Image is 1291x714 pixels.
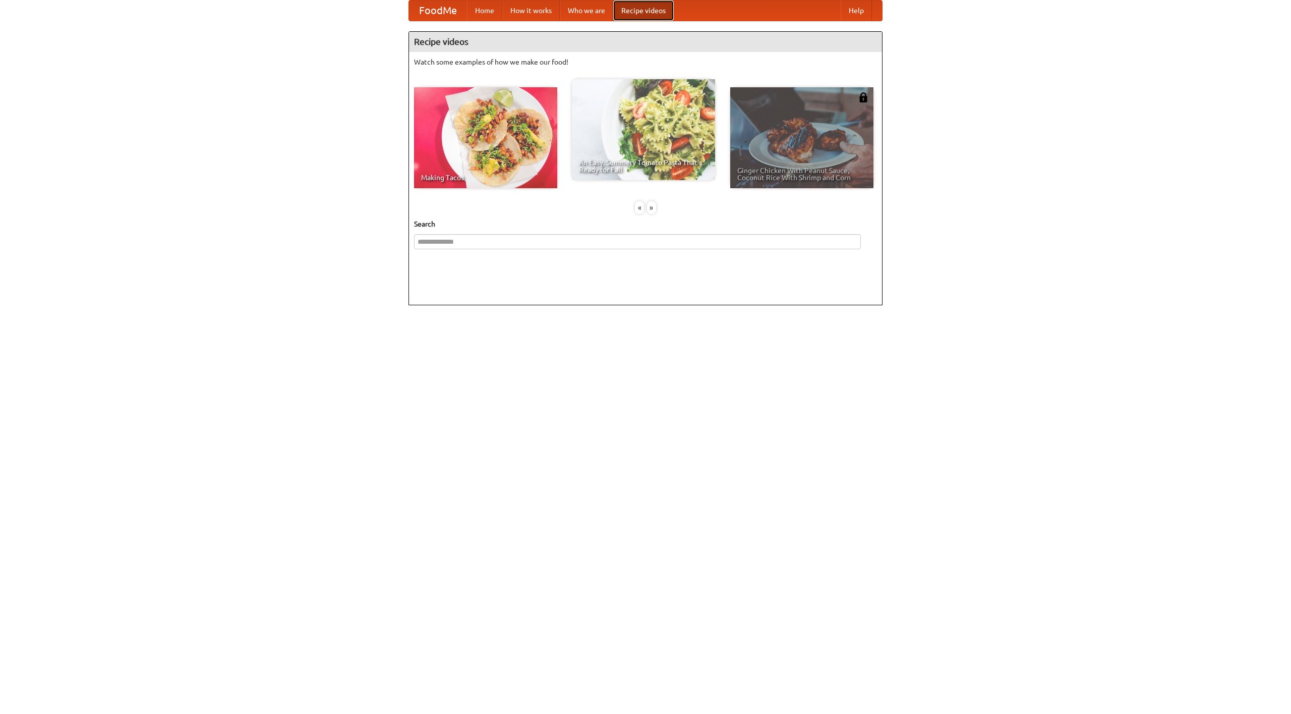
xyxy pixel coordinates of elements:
a: Home [467,1,502,21]
h4: Recipe videos [409,32,882,52]
a: An Easy, Summery Tomato Pasta That's Ready for Fall [572,79,715,180]
span: An Easy, Summery Tomato Pasta That's Ready for Fall [579,159,708,173]
span: Making Tacos [421,174,550,181]
a: How it works [502,1,560,21]
a: FoodMe [409,1,467,21]
h5: Search [414,219,877,229]
div: » [647,201,656,214]
a: Recipe videos [613,1,674,21]
div: « [635,201,644,214]
img: 483408.png [858,92,868,102]
a: Help [841,1,872,21]
a: Who we are [560,1,613,21]
a: Making Tacos [414,87,557,188]
p: Watch some examples of how we make our food! [414,57,877,67]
